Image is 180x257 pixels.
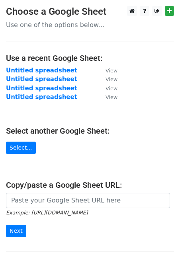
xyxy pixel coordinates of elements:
small: View [106,68,117,74]
a: Untitled spreadsheet [6,85,77,92]
a: Untitled spreadsheet [6,93,77,101]
a: Untitled spreadsheet [6,67,77,74]
h4: Select another Google Sheet: [6,126,174,136]
input: Next [6,225,26,237]
small: View [106,86,117,92]
p: Use one of the options below... [6,21,174,29]
small: Example: [URL][DOMAIN_NAME] [6,210,88,216]
a: View [98,85,117,92]
small: View [106,76,117,82]
input: Paste your Google Sheet URL here [6,193,170,208]
small: View [106,94,117,100]
h3: Choose a Google Sheet [6,6,174,18]
a: View [98,76,117,83]
a: Select... [6,142,36,154]
a: View [98,67,117,74]
h4: Use a recent Google Sheet: [6,53,174,63]
h4: Copy/paste a Google Sheet URL: [6,180,174,190]
a: Untitled spreadsheet [6,76,77,83]
a: View [98,93,117,101]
